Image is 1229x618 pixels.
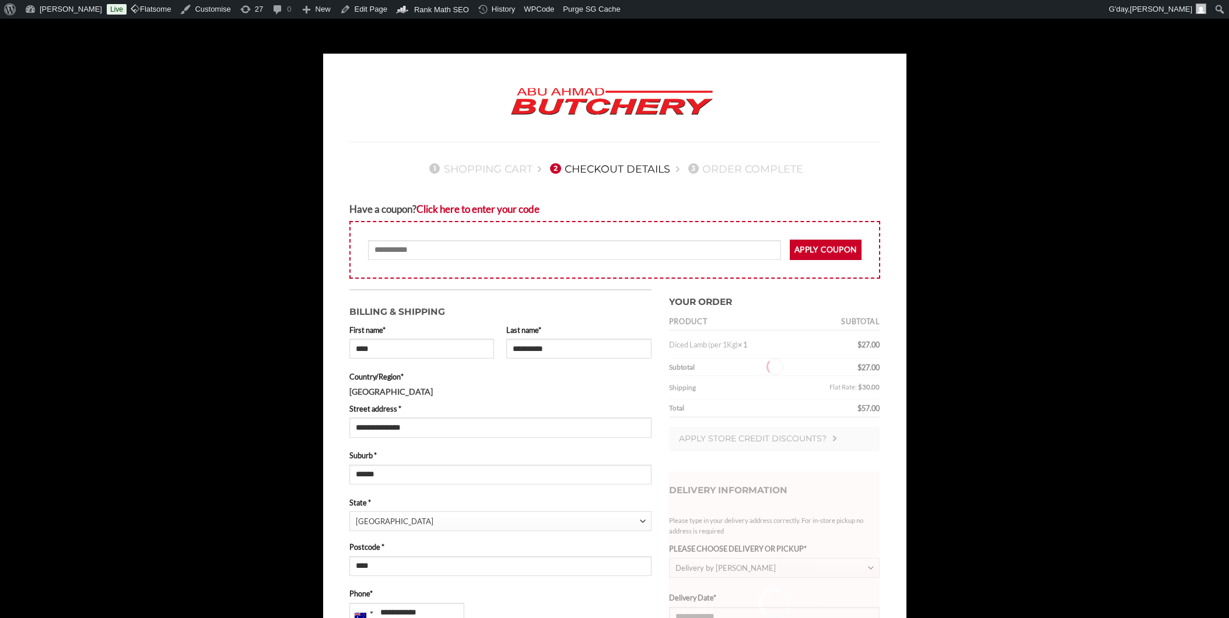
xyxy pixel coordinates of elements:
img: Abu Ahmad Butchery [501,80,723,124]
span: [PERSON_NAME] [1130,5,1192,13]
a: Live [107,4,127,15]
h3: Delivery Information [669,472,880,510]
img: Checkout [832,436,837,441]
h3: Billing & Shipping [349,299,652,319]
label: Country/Region [349,371,652,382]
span: New South Wales [356,512,640,531]
strong: [GEOGRAPHIC_DATA] [349,387,433,396]
span: Rank Math SEO [414,5,469,14]
label: Last name [506,324,652,336]
label: First name [349,324,495,336]
a: Enter your coupon code [416,203,540,215]
nav: Checkout steps [349,153,880,184]
label: Phone [349,588,652,599]
img: Avatar of Adam Kawtharani [1196,3,1206,14]
label: Postcode [349,541,652,553]
label: State [349,497,652,508]
label: Street address [349,403,652,415]
a: 1Shopping Cart [426,163,533,175]
span: 1 [429,163,440,174]
label: Suburb [349,450,652,461]
div: Have a coupon? [349,201,880,217]
button: Apply coupon [790,240,862,260]
h3: Your order [669,289,880,310]
span: Apply store credit discounts? [679,433,827,444]
a: 2Checkout details [547,163,670,175]
span: State [349,511,652,531]
span: 2 [550,163,561,174]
